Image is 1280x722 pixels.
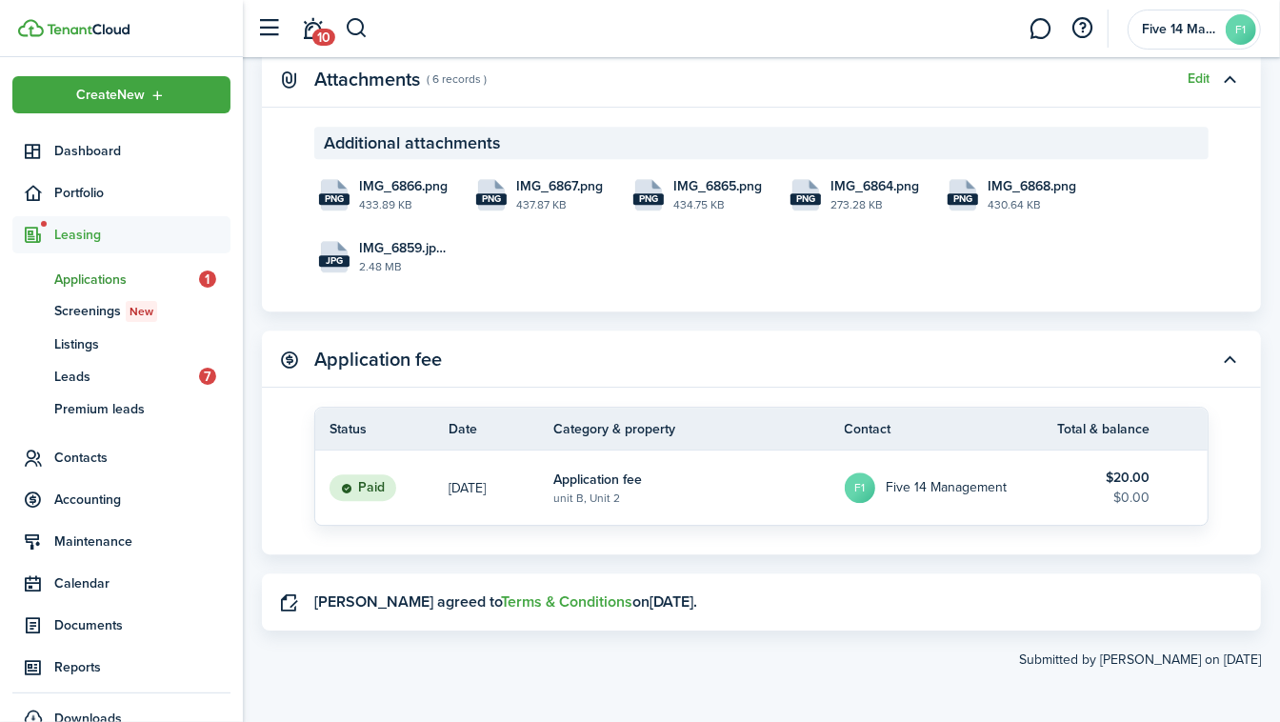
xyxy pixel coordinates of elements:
[199,368,216,385] span: 7
[1113,488,1150,508] table-amount-description: $0.00
[314,593,697,611] panel-main-title: [PERSON_NAME] agreed to on
[315,419,449,439] th: Status
[359,258,448,275] file-size: 2.48 MB
[1106,468,1150,488] table-amount-title: $20.00
[1214,343,1247,375] button: Toggle accordion
[845,451,1050,525] a: F1Five 14 Management
[1214,63,1247,95] button: Toggle accordion
[988,196,1076,213] file-size: 430.64 KB
[54,334,230,354] span: Listings
[54,141,230,161] span: Dashboard
[319,241,350,272] file-icon: File
[673,176,762,196] span: IMG_6865.png
[54,183,230,203] span: Portfolio
[948,193,978,205] file-extension: png
[319,255,350,267] file-extension: jpg
[130,303,153,320] span: New
[845,419,1050,439] th: Contact
[262,127,1261,311] panel-main-body: Toggle accordion
[359,196,448,213] file-size: 433.89 KB
[12,360,230,392] a: Leads7
[553,490,620,507] table-subtitle: unit B, Unit 2
[262,407,1261,554] panel-main-body: Toggle accordion
[251,10,288,47] button: Open sidebar
[319,179,350,211] file-icon: File
[77,89,146,102] span: Create New
[1023,5,1059,53] a: Messaging
[54,657,230,677] span: Reports
[516,196,605,213] file-size: 437.87 KB
[988,176,1076,196] span: IMG_6868.png
[54,270,199,290] span: Applications
[314,69,420,90] panel-main-title: Attachments
[359,238,448,258] span: IMG_6859.jpeg
[1057,419,1164,439] th: Total & balance
[845,472,875,503] avatar-text: F1
[319,193,350,205] file-extension: png
[12,132,230,170] a: Dashboard
[54,615,230,635] span: Documents
[887,480,1008,495] table-profile-info-text: Five 14 Management
[948,179,978,211] file-icon: File
[312,29,335,46] span: 10
[1226,14,1256,45] avatar-text: F1
[54,367,199,387] span: Leads
[54,573,230,593] span: Calendar
[553,470,642,490] table-info-title: Application fee
[54,225,230,245] span: Leasing
[12,392,230,425] a: Premium leads
[501,591,632,612] a: Terms & Conditions
[476,179,507,211] file-icon: File
[553,451,845,525] a: Application feeunit B, Unit 2
[476,193,507,205] file-extension: png
[330,474,396,501] status: Paid
[427,70,487,88] panel-main-subtitle: ( 6 records )
[345,12,369,45] button: Search
[314,349,442,371] panel-main-title: Application fee
[12,649,230,686] a: Reports
[12,328,230,360] a: Listings
[633,179,664,211] file-icon: File
[359,176,448,196] span: IMG_6866.png
[830,196,919,213] file-size: 273.28 KB
[449,419,553,439] th: Date
[12,263,230,295] a: Applications1
[54,448,230,468] span: Contacts
[650,591,697,612] time: [DATE].
[12,295,230,328] a: ScreeningsNew
[790,179,821,211] file-icon: File
[54,301,230,322] span: Screenings
[1067,12,1099,45] button: Open resource center
[295,5,331,53] a: Notifications
[830,176,919,196] span: IMG_6864.png
[199,271,216,288] span: 1
[315,451,449,525] a: Paid
[790,193,821,205] file-extension: png
[314,127,1209,159] panel-main-section-header: Additional attachments
[262,650,1261,670] created-at: Submitted by [PERSON_NAME] on [DATE]
[1142,23,1218,36] span: Five 14 Management
[54,490,230,510] span: Accounting
[633,193,664,205] file-extension: png
[54,531,230,552] span: Maintenance
[449,478,486,498] p: [DATE]
[1050,451,1164,525] a: $20.00$0.00
[1188,71,1210,87] button: Edit
[673,196,762,213] file-size: 434.75 KB
[12,76,230,113] button: Open menu
[449,451,553,525] a: [DATE]
[54,399,230,419] span: Premium leads
[18,19,44,37] img: TenantCloud
[516,176,603,196] span: IMG_6867.png
[553,419,845,439] th: Category & property
[47,24,130,35] img: TenantCloud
